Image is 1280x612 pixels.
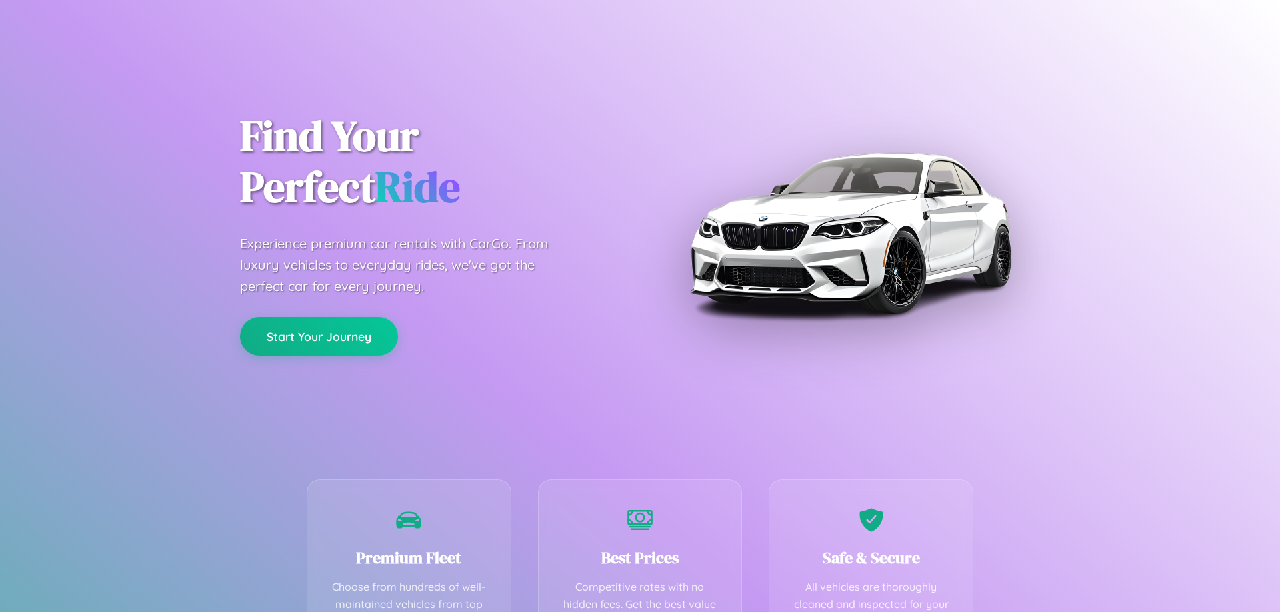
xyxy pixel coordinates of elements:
[559,547,722,569] h3: Best Prices
[240,317,398,356] button: Start Your Journey
[240,111,620,213] h1: Find Your Perfect
[683,67,1017,400] img: Premium BMW car rental vehicle
[789,547,953,569] h3: Safe & Secure
[327,547,491,569] h3: Premium Fleet
[375,158,460,216] span: Ride
[240,233,573,297] p: Experience premium car rentals with CarGo. From luxury vehicles to everyday rides, we've got the ...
